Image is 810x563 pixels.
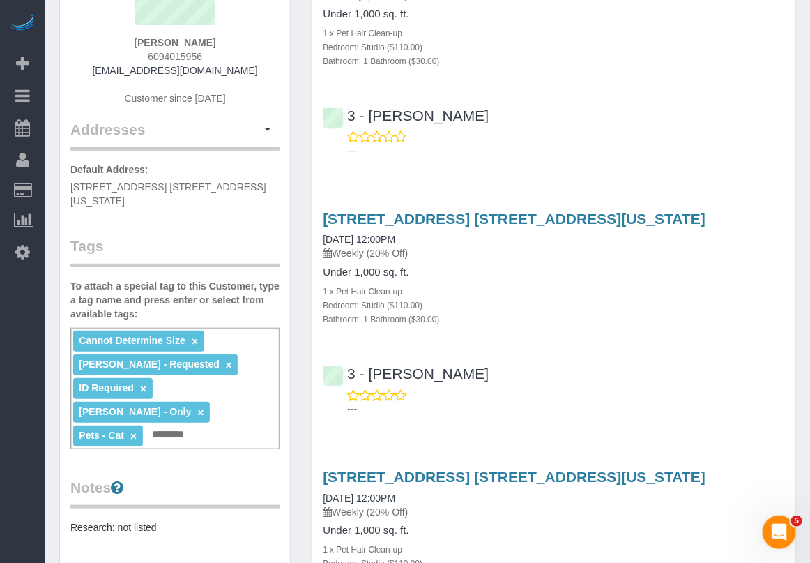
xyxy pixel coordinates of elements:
[323,234,395,245] a: [DATE] 12:00PM
[323,211,705,227] a: [STREET_ADDRESS] [STREET_ADDRESS][US_STATE]
[70,477,280,509] legend: Notes
[93,65,258,76] a: [EMAIL_ADDRESS][DOMAIN_NAME]
[125,93,226,104] span: Customer since [DATE]
[192,336,198,347] a: ×
[70,236,280,267] legend: Tags
[323,107,489,123] a: 3 - [PERSON_NAME]
[79,382,134,393] span: ID Required
[130,430,137,442] a: ×
[79,406,191,417] span: [PERSON_NAME] - Only
[323,315,439,324] small: Bathroom: 1 Bathroom ($30.00)
[79,430,124,441] span: Pets - Cat
[323,287,402,296] small: 1 x Pet Hair Clean-up
[70,181,266,207] span: [STREET_ADDRESS] [STREET_ADDRESS][US_STATE]
[323,29,402,38] small: 1 x Pet Hair Clean-up
[347,144,785,158] p: ---
[323,267,785,278] h4: Under 1,000 sq. ft.
[70,163,148,177] label: Default Address:
[148,51,202,62] span: 6094015956
[323,366,489,382] a: 3 - [PERSON_NAME]
[347,402,785,416] p: ---
[323,301,422,310] small: Bedroom: Studio ($110.00)
[70,279,280,321] label: To attach a special tag to this Customer, type a tag name and press enter or select from availabl...
[226,359,232,371] a: ×
[8,14,36,33] img: Automaid Logo
[70,520,280,534] pre: Research: not listed
[323,469,705,485] a: [STREET_ADDRESS] [STREET_ADDRESS][US_STATE]
[79,359,219,370] span: [PERSON_NAME] - Requested
[323,545,402,555] small: 1 x Pet Hair Clean-up
[323,493,395,504] a: [DATE] 12:00PM
[323,505,785,519] p: Weekly (20% Off)
[763,516,796,549] iframe: Intercom live chat
[197,407,204,419] a: ×
[79,335,185,346] span: Cannot Determine Size
[134,37,215,48] strong: [PERSON_NAME]
[791,516,802,527] span: 5
[323,525,785,536] h4: Under 1,000 sq. ft.
[323,57,439,66] small: Bathroom: 1 Bathroom ($30.00)
[323,246,785,260] p: Weekly (20% Off)
[323,8,785,20] h4: Under 1,000 sq. ft.
[323,43,422,52] small: Bedroom: Studio ($110.00)
[140,383,146,395] a: ×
